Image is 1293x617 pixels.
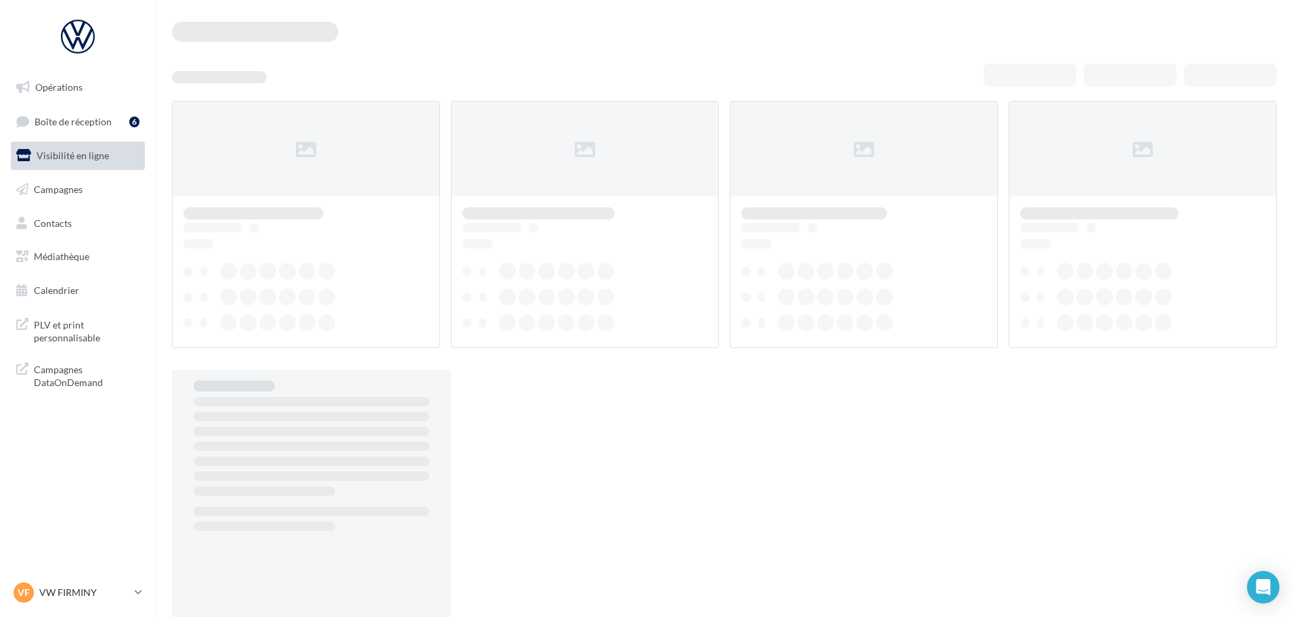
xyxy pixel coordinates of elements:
span: Boîte de réception [35,115,112,127]
span: PLV et print personnalisable [34,316,139,345]
span: Visibilité en ligne [37,150,109,161]
div: Open Intercom Messenger [1247,571,1279,603]
a: Calendrier [8,276,148,305]
span: Opérations [35,81,83,93]
span: Contacts [34,217,72,228]
a: Médiathèque [8,242,148,271]
a: Visibilité en ligne [8,142,148,170]
span: Médiathèque [34,251,89,262]
div: 6 [129,116,139,127]
a: VF VW FIRMINY [11,580,145,605]
a: Campagnes [8,175,148,204]
a: Contacts [8,209,148,238]
span: Campagnes [34,184,83,195]
a: Opérations [8,73,148,102]
span: Campagnes DataOnDemand [34,360,139,389]
a: Boîte de réception6 [8,107,148,136]
span: Calendrier [34,284,79,296]
p: VW FIRMINY [39,586,129,599]
a: PLV et print personnalisable [8,310,148,350]
a: Campagnes DataOnDemand [8,355,148,395]
span: VF [18,586,30,599]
